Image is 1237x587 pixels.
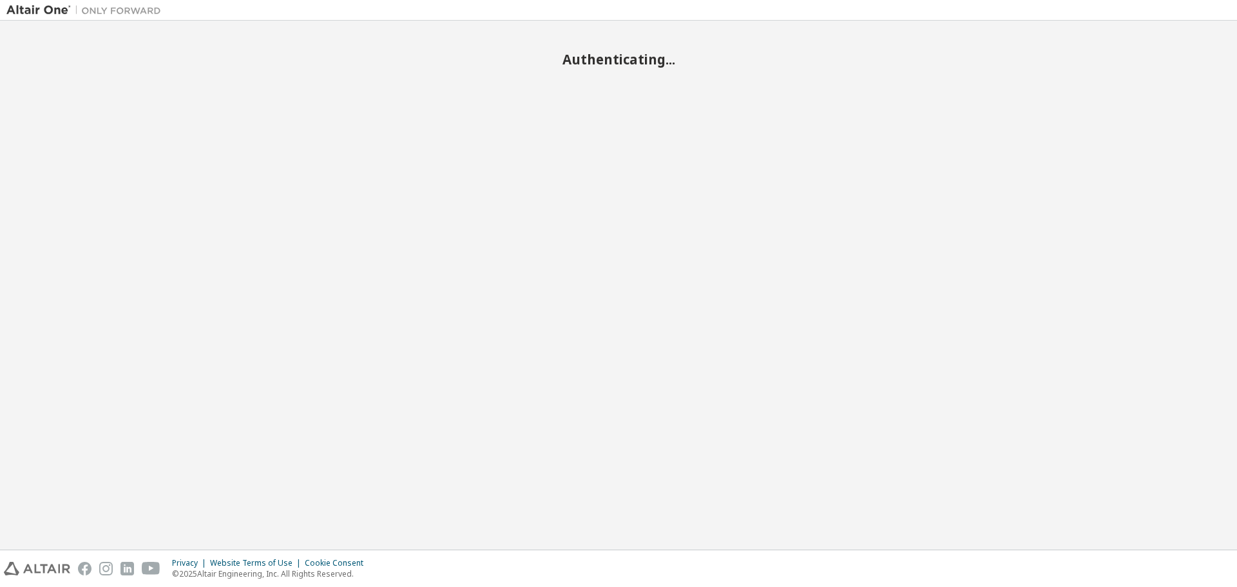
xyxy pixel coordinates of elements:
img: instagram.svg [99,562,113,575]
img: youtube.svg [142,562,160,575]
div: Privacy [172,558,210,568]
img: altair_logo.svg [4,562,70,575]
div: Cookie Consent [305,558,371,568]
h2: Authenticating... [6,51,1231,68]
div: Website Terms of Use [210,558,305,568]
img: linkedin.svg [120,562,134,575]
p: © 2025 Altair Engineering, Inc. All Rights Reserved. [172,568,371,579]
img: facebook.svg [78,562,91,575]
img: Altair One [6,4,168,17]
